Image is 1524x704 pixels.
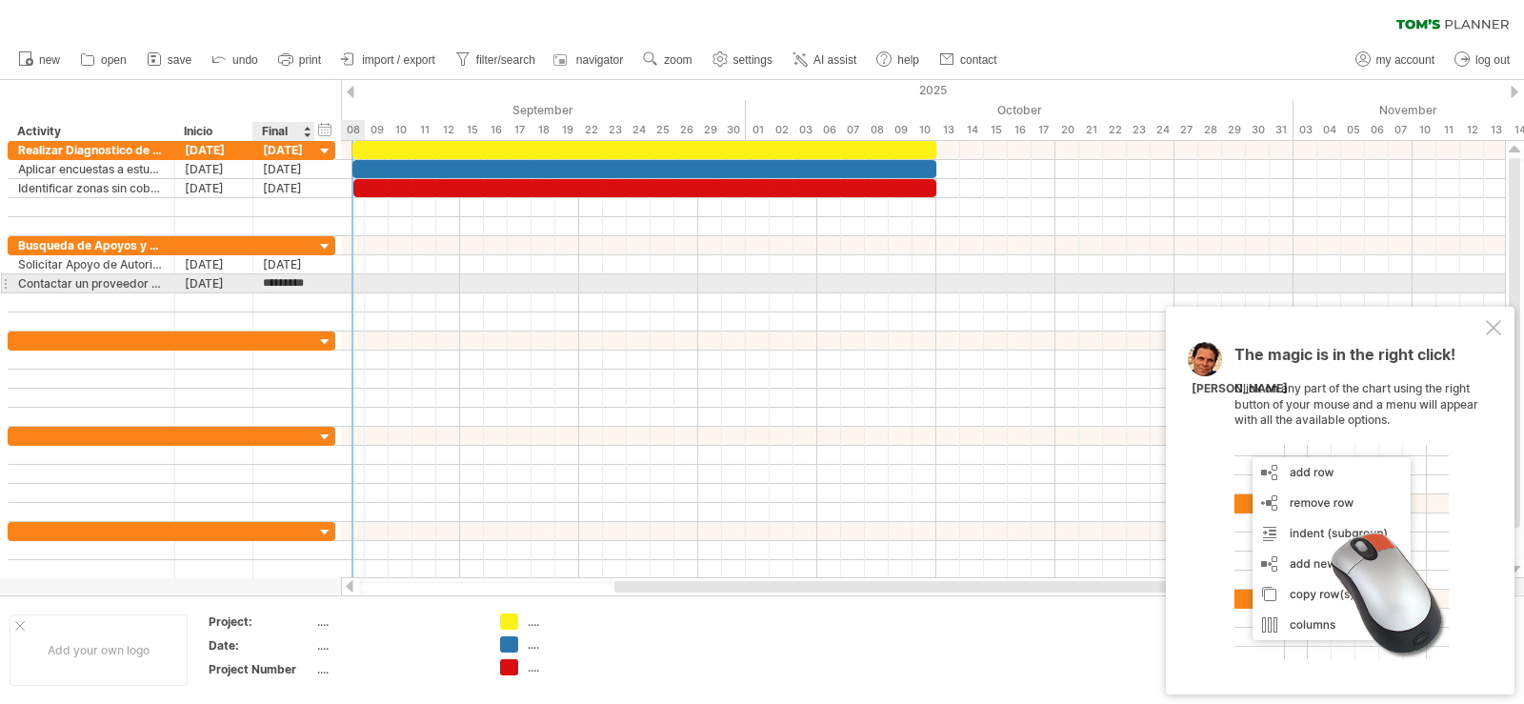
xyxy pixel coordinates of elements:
div: Friday, 19 September 2025 [555,120,579,140]
div: Wednesday, 10 September 2025 [389,120,412,140]
div: Monday, 27 October 2025 [1174,120,1198,140]
div: Wednesday, 15 October 2025 [984,120,1008,140]
span: settings [733,53,772,67]
div: .... [528,613,632,630]
span: filter/search [476,53,535,67]
div: Monday, 15 September 2025 [460,120,484,140]
div: Wednesday, 29 October 2025 [1222,120,1246,140]
div: Solicitar Apoyo de Autoridades locales [18,255,165,273]
div: Friday, 3 October 2025 [793,120,817,140]
div: Monday, 10 November 2025 [1413,120,1436,140]
span: import / export [362,53,435,67]
div: Thursday, 11 September 2025 [412,120,436,140]
div: Tuesday, 28 October 2025 [1198,120,1222,140]
div: Click on any part of the chart using the right button of your mouse and a menu will appear with a... [1234,347,1482,659]
div: Tuesday, 9 September 2025 [365,120,389,140]
div: [DATE] [263,141,305,159]
div: Monday, 13 October 2025 [936,120,960,140]
div: Tuesday, 14 October 2025 [960,120,984,140]
span: zoom [664,53,692,67]
div: Monday, 29 September 2025 [698,120,722,140]
div: Thursday, 30 October 2025 [1246,120,1270,140]
div: Thursday, 9 October 2025 [889,120,912,140]
a: log out [1450,48,1515,72]
div: Tuesday, 4 November 2025 [1317,120,1341,140]
div: Tuesday, 7 October 2025 [841,120,865,140]
span: help [897,53,919,67]
div: Realizar Diagnostico de conectividad [18,141,165,159]
div: Wednesday, 8 October 2025 [865,120,889,140]
div: Thursday, 6 November 2025 [1365,120,1389,140]
div: Date: [209,637,313,654]
div: Tuesday, 11 November 2025 [1436,120,1460,140]
span: undo [232,53,258,67]
div: Wednesday, 12 November 2025 [1460,120,1484,140]
div: .... [317,613,477,630]
span: my account [1376,53,1434,67]
div: Monday, 22 September 2025 [579,120,603,140]
a: settings [708,48,778,72]
div: September 2025 [222,100,746,120]
div: Busqueda de Apoyos y convenios [18,236,165,254]
div: Contactar un proveedor de Internet [18,274,165,292]
div: Thursday, 13 November 2025 [1484,120,1508,140]
div: .... [317,661,477,677]
span: new [39,53,60,67]
a: undo [207,48,264,72]
a: new [13,48,66,72]
div: [DATE] [185,255,243,273]
div: Friday, 10 October 2025 [912,120,936,140]
div: Tuesday, 23 September 2025 [603,120,627,140]
div: Friday, 31 October 2025 [1270,120,1293,140]
div: Tuesday, 30 September 2025 [722,120,746,140]
div: [DATE] [263,179,305,197]
div: Project: [209,613,313,630]
div: Wednesday, 5 November 2025 [1341,120,1365,140]
a: help [872,48,925,72]
span: navigator [576,53,623,67]
div: Thursday, 25 September 2025 [651,120,674,140]
div: Thursday, 2 October 2025 [770,120,793,140]
a: navigator [551,48,629,72]
a: my account [1351,48,1440,72]
div: [DATE] [185,179,243,197]
div: Final [262,122,304,141]
div: Monday, 20 October 2025 [1055,120,1079,140]
span: contact [960,53,997,67]
a: open [75,48,132,72]
div: Thursday, 23 October 2025 [1127,120,1151,140]
div: Tuesday, 21 October 2025 [1079,120,1103,140]
div: Inicio [184,122,242,141]
div: Friday, 7 November 2025 [1389,120,1413,140]
a: print [273,48,327,72]
div: Aplicar encuestas a estudiantes [18,160,165,178]
div: [DATE] [263,160,305,178]
a: filter/search [451,48,541,72]
div: Project Number [209,661,313,677]
span: print [299,53,321,67]
div: Friday, 24 October 2025 [1151,120,1174,140]
span: open [101,53,127,67]
div: Thursday, 16 October 2025 [1008,120,1032,140]
span: AI assist [813,53,856,67]
div: .... [528,659,632,675]
span: log out [1475,53,1510,67]
div: Wednesday, 22 October 2025 [1103,120,1127,140]
div: Identificar zonas sin cobertura [18,179,165,197]
div: Add your own logo [10,614,188,686]
div: [PERSON_NAME] [1192,381,1288,397]
div: Thursday, 18 September 2025 [531,120,555,140]
div: Tuesday, 16 September 2025 [484,120,508,140]
div: Wednesday, 24 September 2025 [627,120,651,140]
span: save [168,53,191,67]
div: .... [317,637,477,654]
a: save [142,48,197,72]
div: Monday, 6 October 2025 [817,120,841,140]
div: [DATE] [185,274,243,292]
div: Wednesday, 1 October 2025 [746,120,770,140]
span: The magic is in the right click! [1234,345,1455,373]
div: Wednesday, 17 September 2025 [508,120,531,140]
a: zoom [638,48,697,72]
div: [DATE] [185,160,243,178]
a: contact [934,48,1003,72]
